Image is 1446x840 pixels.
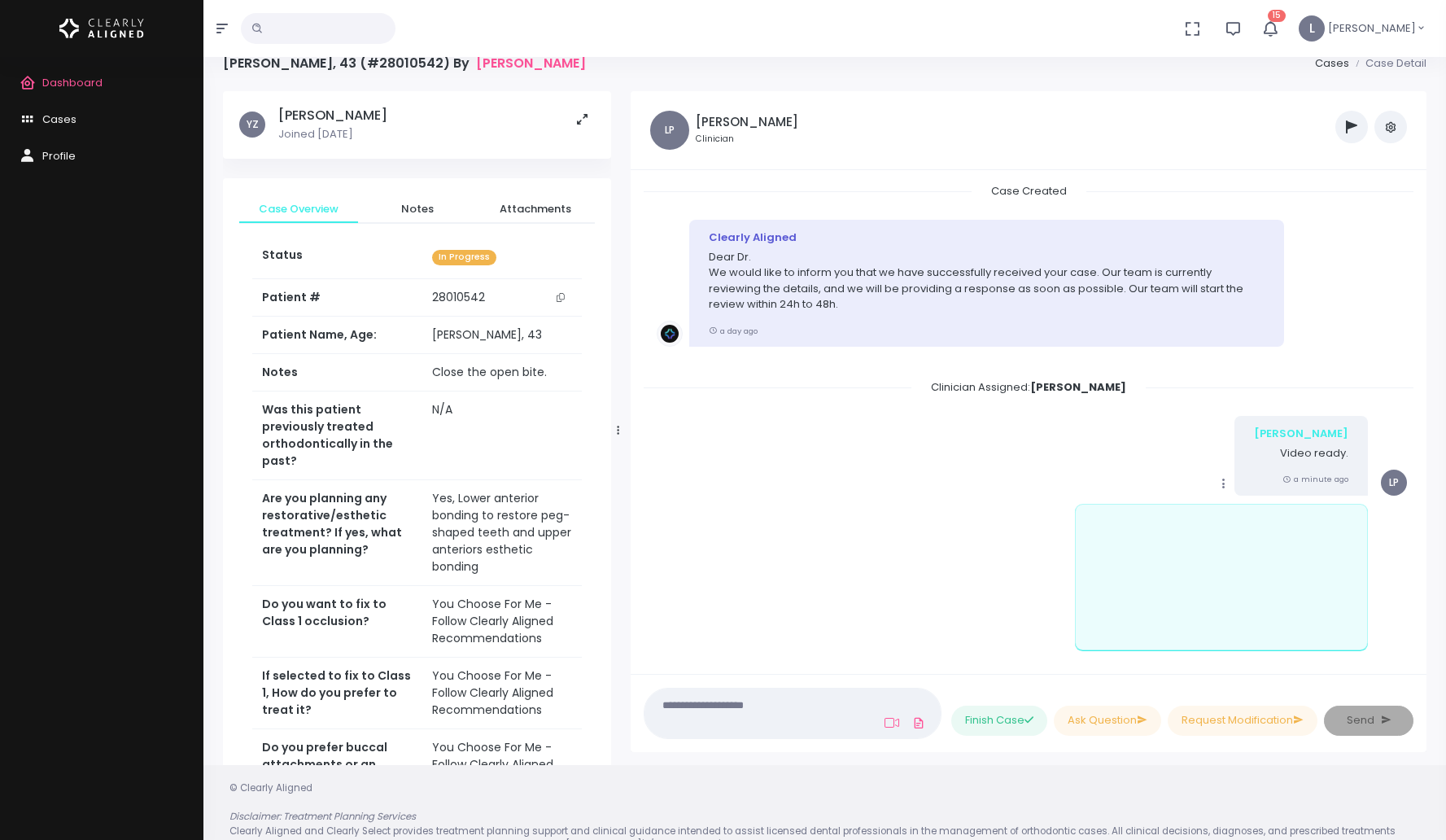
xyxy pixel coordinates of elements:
[911,374,1146,400] span: Clinician Assigned:
[1030,379,1126,395] b: [PERSON_NAME]
[1381,470,1407,496] span: LP
[644,183,1413,657] div: scrollable content
[1328,20,1416,37] span: [PERSON_NAME]
[476,55,586,71] a: [PERSON_NAME]
[278,107,387,124] h5: [PERSON_NAME]
[1349,55,1426,72] li: Case Detail
[223,55,586,71] h4: [PERSON_NAME], 43 (#28010542) By
[252,201,345,217] span: Case Overview
[696,115,798,129] h5: [PERSON_NAME]
[422,279,582,317] td: 28010542
[223,91,611,770] div: scrollable content
[1254,445,1348,462] p: Video ready.
[1254,426,1348,442] div: [PERSON_NAME]
[909,708,928,737] a: Add Files
[252,480,422,586] th: Are you planning any restorative/esthetic treatment? If yes, what are you planning?
[422,354,582,392] td: Close the open bite.
[252,237,422,278] th: Status
[252,586,422,658] th: Do you want to fix to Class 1 occlusion?
[252,317,422,354] th: Patient Name, Age:
[696,133,798,146] small: Clinician
[422,317,582,354] td: [PERSON_NAME], 43
[371,201,464,217] span: Notes
[422,392,582,480] td: N/A
[59,11,144,46] img: Logo Horizontal
[252,278,422,317] th: Patient #
[1282,474,1348,484] small: a minute ago
[489,201,582,217] span: Attachments
[422,480,582,586] td: Yes, Lower anterior bonding to restore peg-shaped teeth and upper anteriors esthetic bonding
[42,148,76,164] span: Profile
[1268,10,1286,22] span: 15
[432,250,496,265] span: In Progress
[252,354,422,392] th: Notes
[422,658,582,729] td: You Choose For Me - Follow Clearly Aligned Recommendations
[951,706,1047,736] button: Finish Case
[650,111,689,150] span: LP
[278,126,387,142] p: Joined [DATE]
[709,249,1265,313] p: Dear Dr. We would like to inform you that we have successfully received your case. Our team is cu...
[881,716,902,729] a: Add Loom Video
[972,178,1086,203] span: Case Created
[239,112,265,138] span: YZ
[1299,15,1325,42] span: L
[1168,706,1317,736] button: Request Modification
[252,729,422,818] th: Do you prefer buccal attachments or an esthetic lingual attachment protocol?
[1315,55,1349,71] a: Cases
[229,810,416,823] em: Disclaimer: Treatment Planning Services
[42,112,76,127] span: Cases
[709,230,1265,246] div: Clearly Aligned
[422,586,582,658] td: You Choose For Me - Follow Clearly Aligned Recommendations
[1054,706,1161,736] button: Ask Question
[42,75,103,90] span: Dashboard
[422,729,582,818] td: You Choose For Me - Follow Clearly Aligned Recommendations
[709,326,758,336] small: a day ago
[252,658,422,729] th: If selected to fix to Class 1, How do you prefer to treat it?
[252,392,422,480] th: Was this patient previously treated orthodontically in the past?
